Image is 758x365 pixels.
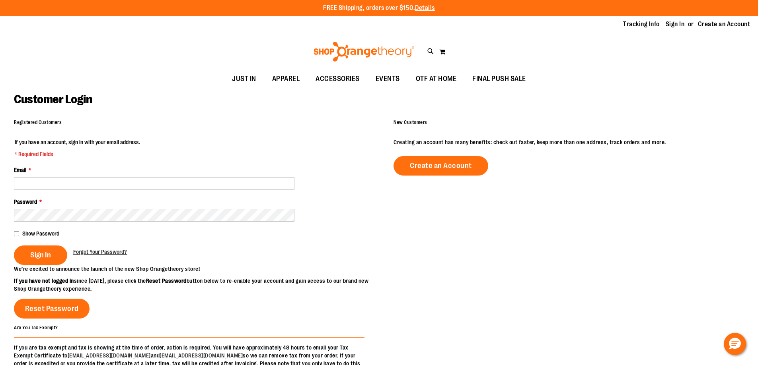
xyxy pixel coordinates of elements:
a: FINAL PUSH SALE [464,70,534,88]
strong: If you have not logged in [14,278,74,284]
span: Forgot Your Password? [73,249,127,255]
strong: Registered Customers [14,120,62,125]
span: Show Password [22,230,59,237]
a: [EMAIL_ADDRESS][DOMAIN_NAME] [68,352,151,359]
p: We’re excited to announce the launch of the new Shop Orangetheory store! [14,265,379,273]
span: Customer Login [14,93,92,106]
span: EVENTS [376,70,400,88]
a: APPAREL [264,70,308,88]
p: since [DATE], please click the button below to re-enable your account and gain access to our bran... [14,277,379,293]
p: FREE Shipping, orders over $150. [323,4,435,13]
span: OTF AT HOME [416,70,457,88]
strong: New Customers [394,120,427,125]
a: [EMAIL_ADDRESS][DOMAIN_NAME] [160,352,243,359]
span: ACCESSORIES [316,70,360,88]
a: Forgot Your Password? [73,248,127,256]
a: Create an Account [698,20,750,29]
a: ACCESSORIES [308,70,368,88]
span: * Required Fields [15,150,140,158]
a: Details [415,4,435,12]
button: Hello, have a question? Let’s chat. [724,333,746,355]
a: OTF AT HOME [408,70,465,88]
span: FINAL PUSH SALE [472,70,526,88]
a: JUST IN [224,70,264,88]
a: Reset Password [14,299,90,319]
strong: Reset Password [146,278,187,284]
strong: Are You Tax Exempt? [14,324,58,330]
span: JUST IN [232,70,256,88]
span: Create an Account [410,161,472,170]
button: Sign In [14,245,67,265]
span: APPAREL [272,70,300,88]
span: Email [14,167,26,173]
a: EVENTS [368,70,408,88]
span: Reset Password [25,304,79,313]
span: Password [14,199,37,205]
p: Creating an account has many benefits: check out faster, keep more than one address, track orders... [394,138,744,146]
legend: If you have an account, sign in with your email address. [14,138,141,158]
a: Sign In [666,20,685,29]
span: Sign In [30,251,51,259]
a: Create an Account [394,156,488,176]
a: Tracking Info [623,20,660,29]
img: Shop Orangetheory [312,42,415,62]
